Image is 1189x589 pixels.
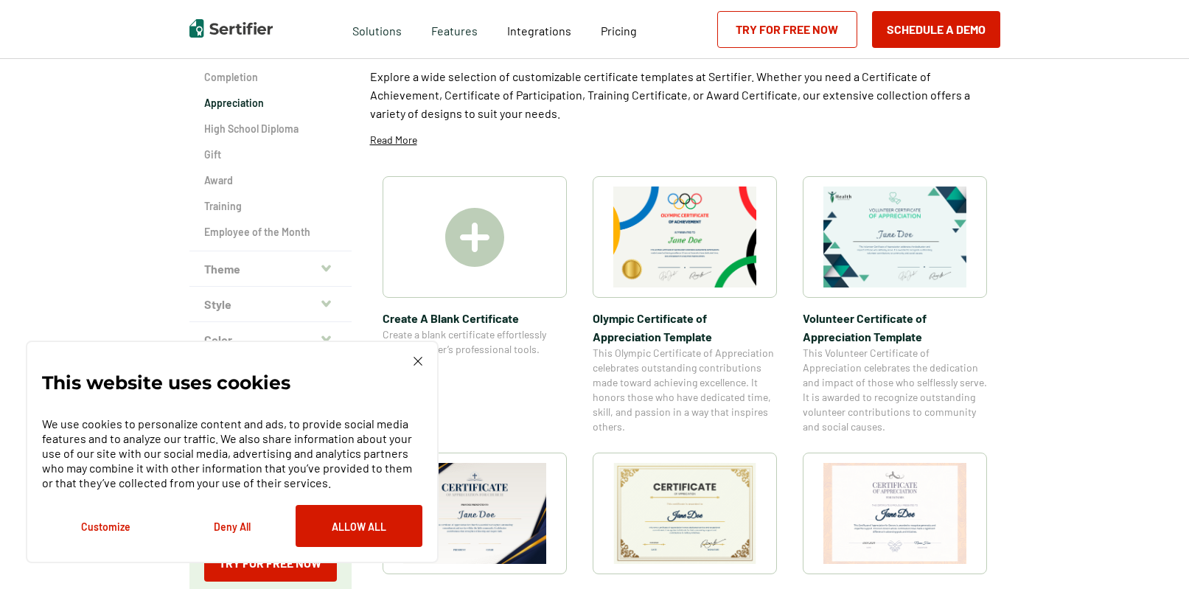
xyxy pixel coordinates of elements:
[403,463,546,564] img: Certificate of Appreciation for Church​
[717,11,857,48] a: Try for Free Now
[414,357,422,366] img: Cookie Popup Close
[189,322,352,358] button: Color
[42,375,290,390] p: This website uses cookies
[872,11,1000,48] button: Schedule a Demo
[296,505,422,547] button: Allow All
[370,67,1000,122] p: Explore a wide selection of customizable certificate templates at Sertifier. Whether you need a C...
[431,20,478,38] span: Features
[803,176,987,434] a: Volunteer Certificate of Appreciation TemplateVolunteer Certificate of Appreciation TemplateThis ...
[613,187,756,287] img: Olympic Certificate of Appreciation​ Template
[823,463,966,564] img: Certificate of Appreciation for Donors​ Template
[593,309,777,346] span: Olympic Certificate of Appreciation​ Template
[189,19,273,38] img: Sertifier | Digital Credentialing Platform
[445,208,504,267] img: Create A Blank Certificate
[204,199,337,214] a: Training
[613,463,756,564] img: Army Certificate of Appreciation​ Template
[593,346,777,434] span: This Olympic Certificate of Appreciation celebrates outstanding contributions made toward achievi...
[507,20,571,38] a: Integrations
[601,20,637,38] a: Pricing
[169,505,296,547] button: Deny All
[507,24,571,38] span: Integrations
[204,70,337,85] a: Completion
[189,287,352,322] button: Style
[204,173,337,188] a: Award
[370,133,417,147] p: Read More
[593,176,777,434] a: Olympic Certificate of Appreciation​ TemplateOlympic Certificate of Appreciation​ TemplateThis Ol...
[42,505,169,547] button: Customize
[204,96,337,111] a: Appreciation
[204,545,337,582] a: Try for Free Now
[803,346,987,434] span: This Volunteer Certificate of Appreciation celebrates the dedication and impact of those who self...
[803,309,987,346] span: Volunteer Certificate of Appreciation Template
[204,122,337,136] a: High School Diploma
[383,327,567,357] span: Create a blank certificate effortlessly using Sertifier’s professional tools.
[352,20,402,38] span: Solutions
[42,417,422,490] p: We use cookies to personalize content and ads, to provide social media features and to analyze ou...
[383,309,567,327] span: Create A Blank Certificate
[189,251,352,287] button: Theme
[823,187,966,287] img: Volunteer Certificate of Appreciation Template
[601,24,637,38] span: Pricing
[204,225,337,240] a: Employee of the Month
[204,147,337,162] a: Gift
